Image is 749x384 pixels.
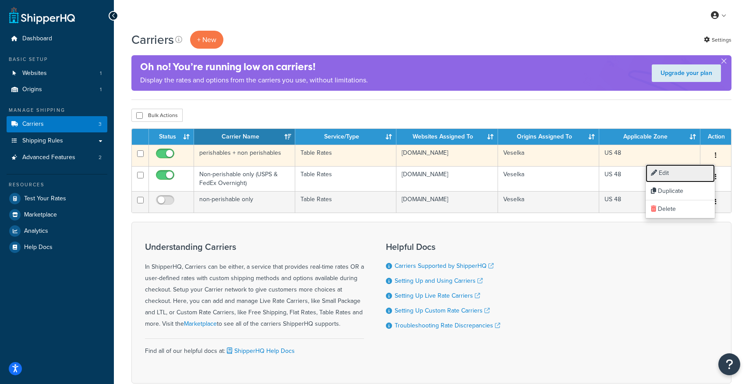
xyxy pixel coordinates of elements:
[7,223,107,239] a: Analytics
[7,31,107,47] a: Dashboard
[194,166,295,191] td: Non-perishable only (USPS & FedEx Overnight)
[225,346,295,356] a: ShipperHQ Help Docs
[99,154,102,161] span: 2
[599,166,700,191] td: US 48
[194,129,295,145] th: Carrier Name: activate to sort column ascending
[145,242,364,252] h3: Understanding Carriers
[498,166,599,191] td: Veselka
[22,86,42,93] span: Origins
[652,64,721,82] a: Upgrade your plan
[396,129,498,145] th: Websites Assigned To: activate to sort column ascending
[396,145,498,166] td: [DOMAIN_NAME]
[24,244,53,251] span: Help Docs
[718,353,740,375] button: Open Resource Center
[7,207,107,223] a: Marketplace
[498,129,599,145] th: Origins Assigned To: activate to sort column ascending
[131,31,174,48] h1: Carriers
[295,191,396,213] td: Table Rates
[22,154,75,161] span: Advanced Features
[194,191,295,213] td: non-perishable only
[100,86,102,93] span: 1
[7,116,107,132] a: Carriers 3
[295,145,396,166] td: Table Rates
[396,166,498,191] td: [DOMAIN_NAME]
[24,211,57,219] span: Marketplace
[498,191,599,213] td: Veselka
[7,107,107,114] div: Manage Shipping
[140,60,368,74] h4: Oh no! You’re running low on carriers!
[149,129,194,145] th: Status: activate to sort column ascending
[145,242,364,330] div: In ShipperHQ, Carriers can be either, a service that provides real-time rates OR a user-defined r...
[599,129,700,145] th: Applicable Zone: activate to sort column ascending
[24,228,48,235] span: Analytics
[395,276,483,285] a: Setting Up and Using Carriers
[386,242,500,252] h3: Helpful Docs
[131,109,183,122] button: Bulk Actions
[7,116,107,132] li: Carriers
[646,200,715,218] a: Delete
[22,35,52,43] span: Dashboard
[99,121,102,128] span: 3
[22,121,44,128] span: Carriers
[704,34,731,46] a: Settings
[7,133,107,149] a: Shipping Rules
[24,195,66,203] span: Test Your Rates
[7,149,107,166] a: Advanced Features 2
[140,74,368,86] p: Display the rates and options from the carriers you use, without limitations.
[7,149,107,166] li: Advanced Features
[7,82,107,98] li: Origins
[7,65,107,82] a: Websites 1
[498,145,599,166] td: Veselka
[7,181,107,188] div: Resources
[646,164,715,182] a: Edit
[395,261,494,270] a: Carriers Supported by ShipperHQ
[7,56,107,63] div: Basic Setup
[395,306,490,315] a: Setting Up Custom Rate Carriers
[22,70,47,77] span: Websites
[190,31,223,49] button: + New
[145,338,364,357] div: Find all of our helpful docs at:
[700,129,731,145] th: Action
[9,7,75,24] a: ShipperHQ Home
[295,166,396,191] td: Table Rates
[599,145,700,166] td: US 48
[194,145,295,166] td: perishables + non perishables
[7,65,107,82] li: Websites
[295,129,396,145] th: Service/Type: activate to sort column ascending
[395,291,480,300] a: Setting Up Live Rate Carriers
[7,191,107,206] a: Test Your Rates
[599,191,700,213] td: US 48
[100,70,102,77] span: 1
[7,82,107,98] a: Origins 1
[646,182,715,200] a: Duplicate
[22,137,63,145] span: Shipping Rules
[7,239,107,255] a: Help Docs
[396,191,498,213] td: [DOMAIN_NAME]
[395,321,500,330] a: Troubleshooting Rate Discrepancies
[184,319,217,328] a: Marketplace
